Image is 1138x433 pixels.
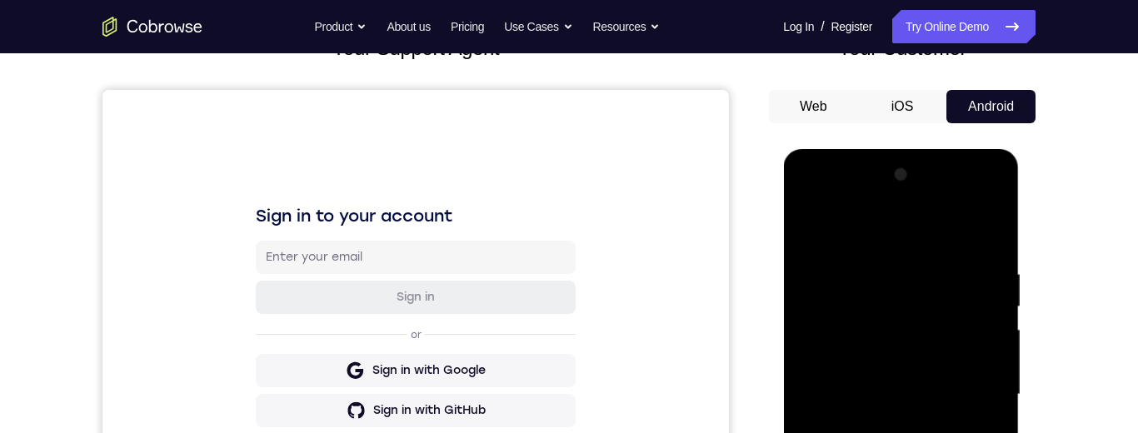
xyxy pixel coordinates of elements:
[153,304,473,337] button: Sign in with GitHub
[153,264,473,297] button: Sign in with Google
[153,384,473,417] button: Sign in with Zendesk
[153,191,473,224] button: Sign in
[769,90,858,123] button: Web
[858,90,947,123] button: iOS
[946,90,1036,123] button: Android
[153,114,473,137] h1: Sign in to your account
[892,10,1036,43] a: Try Online Demo
[271,312,383,329] div: Sign in with GitHub
[593,10,661,43] button: Resources
[821,17,824,37] span: /
[163,159,463,176] input: Enter your email
[266,392,388,409] div: Sign in with Zendesk
[783,10,814,43] a: Log In
[264,352,390,369] div: Sign in with Intercom
[504,10,572,43] button: Use Cases
[270,272,383,289] div: Sign in with Google
[831,10,872,43] a: Register
[102,17,202,37] a: Go to the home page
[387,10,430,43] a: About us
[451,10,484,43] a: Pricing
[315,10,367,43] button: Product
[153,344,473,377] button: Sign in with Intercom
[305,238,322,251] p: or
